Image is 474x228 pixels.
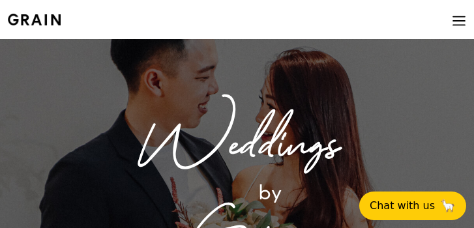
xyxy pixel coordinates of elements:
div: by [76,175,464,210]
span: 🦙 [440,198,456,214]
button: Chat with us🦙 [359,192,466,220]
span: Chat with us [370,198,435,214]
img: Grain [8,14,61,25]
div: Weddings [10,117,464,175]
